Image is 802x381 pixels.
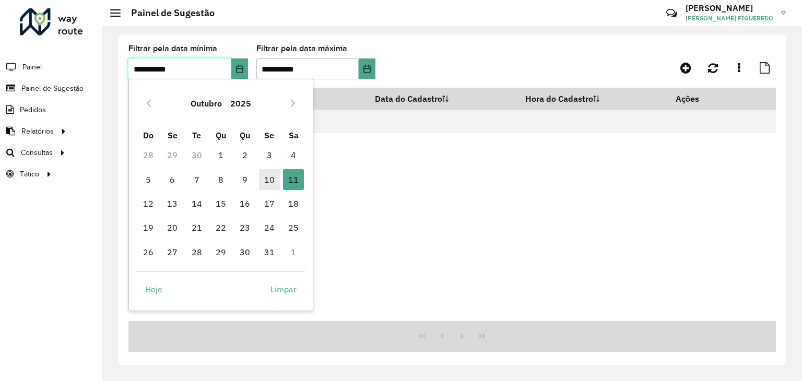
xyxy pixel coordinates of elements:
span: Tático [20,169,39,180]
span: 20 [162,217,183,238]
td: 4 [281,143,305,167]
td: 28 [136,143,160,167]
span: Hoje [145,283,162,295]
a: Contato Rápido [661,2,683,25]
td: 27 [160,240,184,264]
span: 30 [234,242,255,263]
span: Limpar [270,283,297,295]
td: 1 [209,143,233,167]
td: 6 [160,168,184,192]
span: 2 [234,145,255,165]
label: Filtrar pela data máxima [256,42,347,55]
span: 22 [210,217,231,238]
td: 31 [257,240,281,264]
button: Choose Year [226,91,255,116]
button: Limpar [262,279,305,300]
th: Data do Cadastro [368,88,518,110]
td: 8 [209,168,233,192]
h2: Painel de Sugestão [121,7,215,19]
span: 19 [138,217,159,238]
button: Choose Date [231,58,248,79]
span: Se [264,130,274,140]
td: 15 [209,192,233,216]
span: 4 [283,145,304,165]
span: Qu [216,130,226,140]
td: 1 [281,240,305,264]
span: 18 [283,193,304,214]
button: Previous Month [140,95,157,112]
span: Pedidos [20,104,46,115]
span: 7 [186,169,207,190]
span: 15 [210,193,231,214]
td: 7 [184,168,208,192]
span: 31 [259,242,280,263]
td: 16 [233,192,257,216]
td: 3 [257,143,281,167]
th: Ações [669,88,732,110]
td: 20 [160,216,184,240]
span: 5 [138,169,159,190]
span: Do [143,130,154,140]
td: 22 [209,216,233,240]
td: 5 [136,168,160,192]
td: 12 [136,192,160,216]
td: 30 [233,240,257,264]
span: Qu [240,130,250,140]
span: 23 [234,217,255,238]
span: 6 [162,169,183,190]
span: 28 [186,242,207,263]
span: 11 [283,169,304,190]
td: 28 [184,240,208,264]
td: 23 [233,216,257,240]
button: Choose Date [359,58,375,79]
td: Nenhum registro encontrado [128,110,776,133]
h3: [PERSON_NAME] [686,3,773,13]
td: 18 [281,192,305,216]
span: 8 [210,169,231,190]
td: 29 [209,240,233,264]
span: Te [192,130,201,140]
span: 26 [138,242,159,263]
span: Painel [22,62,42,73]
td: 2 [233,143,257,167]
td: 19 [136,216,160,240]
span: 25 [283,217,304,238]
td: 29 [160,143,184,167]
span: 17 [259,193,280,214]
span: 29 [210,242,231,263]
span: 16 [234,193,255,214]
span: 3 [259,145,280,165]
span: Consultas [21,147,53,158]
button: Next Month [285,95,301,112]
span: 13 [162,193,183,214]
td: 9 [233,168,257,192]
td: 10 [257,168,281,192]
div: Choose Date [128,79,313,311]
span: Se [168,130,178,140]
button: Hoje [136,279,171,300]
span: 14 [186,193,207,214]
td: 13 [160,192,184,216]
span: 27 [162,242,183,263]
span: 9 [234,169,255,190]
span: Sa [289,130,299,140]
td: 25 [281,216,305,240]
button: Choose Month [186,91,226,116]
span: 21 [186,217,207,238]
td: 14 [184,192,208,216]
span: 24 [259,217,280,238]
td: 30 [184,143,208,167]
span: 12 [138,193,159,214]
span: Relatórios [21,126,54,137]
td: 24 [257,216,281,240]
td: 21 [184,216,208,240]
span: [PERSON_NAME] FIGUEREDO [686,14,773,23]
td: 11 [281,168,305,192]
th: Hora do Cadastro [518,88,669,110]
td: 17 [257,192,281,216]
label: Filtrar pela data mínima [128,42,217,55]
span: 10 [259,169,280,190]
span: Painel de Sugestão [21,83,84,94]
span: 1 [210,145,231,165]
td: 26 [136,240,160,264]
